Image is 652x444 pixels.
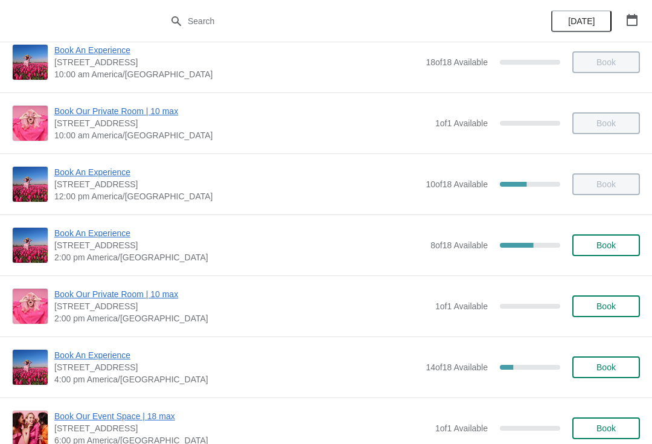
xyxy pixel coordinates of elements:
span: Book Our Private Room | 10 max [54,288,429,300]
span: Book [596,362,616,372]
button: Book [572,356,640,378]
button: Book [572,234,640,256]
span: [STREET_ADDRESS] [54,178,420,190]
button: Book [572,295,640,317]
span: Book An Experience [54,44,420,56]
span: [STREET_ADDRESS] [54,361,420,373]
span: 12:00 pm America/[GEOGRAPHIC_DATA] [54,190,420,202]
span: [STREET_ADDRESS] [54,422,429,434]
span: 4:00 pm America/[GEOGRAPHIC_DATA] [54,373,420,385]
input: Search [187,10,489,32]
span: Book [596,240,616,250]
span: [DATE] [568,16,595,26]
span: [STREET_ADDRESS] [54,56,420,68]
span: 8 of 18 Available [430,240,488,250]
span: 10 of 18 Available [426,179,488,189]
span: Book An Experience [54,166,420,178]
img: Book Our Private Room | 10 max | 1815 N. Milwaukee Ave., Chicago, IL 60647 | 2:00 pm America/Chicago [13,289,48,324]
span: 10:00 am America/[GEOGRAPHIC_DATA] [54,129,429,141]
span: 18 of 18 Available [426,57,488,67]
span: Book [596,423,616,433]
span: [STREET_ADDRESS] [54,300,429,312]
span: Book An Experience [54,349,420,361]
span: 2:00 pm America/[GEOGRAPHIC_DATA] [54,251,424,263]
span: 14 of 18 Available [426,362,488,372]
button: Book [572,417,640,439]
span: 2:00 pm America/[GEOGRAPHIC_DATA] [54,312,429,324]
span: Book Our Private Room | 10 max [54,105,429,117]
button: [DATE] [551,10,612,32]
span: 10:00 am America/[GEOGRAPHIC_DATA] [54,68,420,80]
span: 1 of 1 Available [435,423,488,433]
span: 1 of 1 Available [435,118,488,128]
img: Book An Experience | 1815 North Milwaukee Avenue, Chicago, IL, USA | 4:00 pm America/Chicago [13,350,48,385]
span: 1 of 1 Available [435,301,488,311]
img: Book An Experience | 1815 North Milwaukee Avenue, Chicago, IL, USA | 2:00 pm America/Chicago [13,228,48,263]
img: Book An Experience | 1815 North Milwaukee Avenue, Chicago, IL, USA | 10:00 am America/Chicago [13,45,48,80]
img: Book An Experience | 1815 North Milwaukee Avenue, Chicago, IL, USA | 12:00 pm America/Chicago [13,167,48,202]
span: Book [596,301,616,311]
span: Book Our Event Space | 18 max [54,410,429,422]
span: Book An Experience [54,227,424,239]
img: Book Our Private Room | 10 max | 1815 N. Milwaukee Ave., Chicago, IL 60647 | 10:00 am America/Chi... [13,106,48,141]
span: [STREET_ADDRESS] [54,239,424,251]
span: [STREET_ADDRESS] [54,117,429,129]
